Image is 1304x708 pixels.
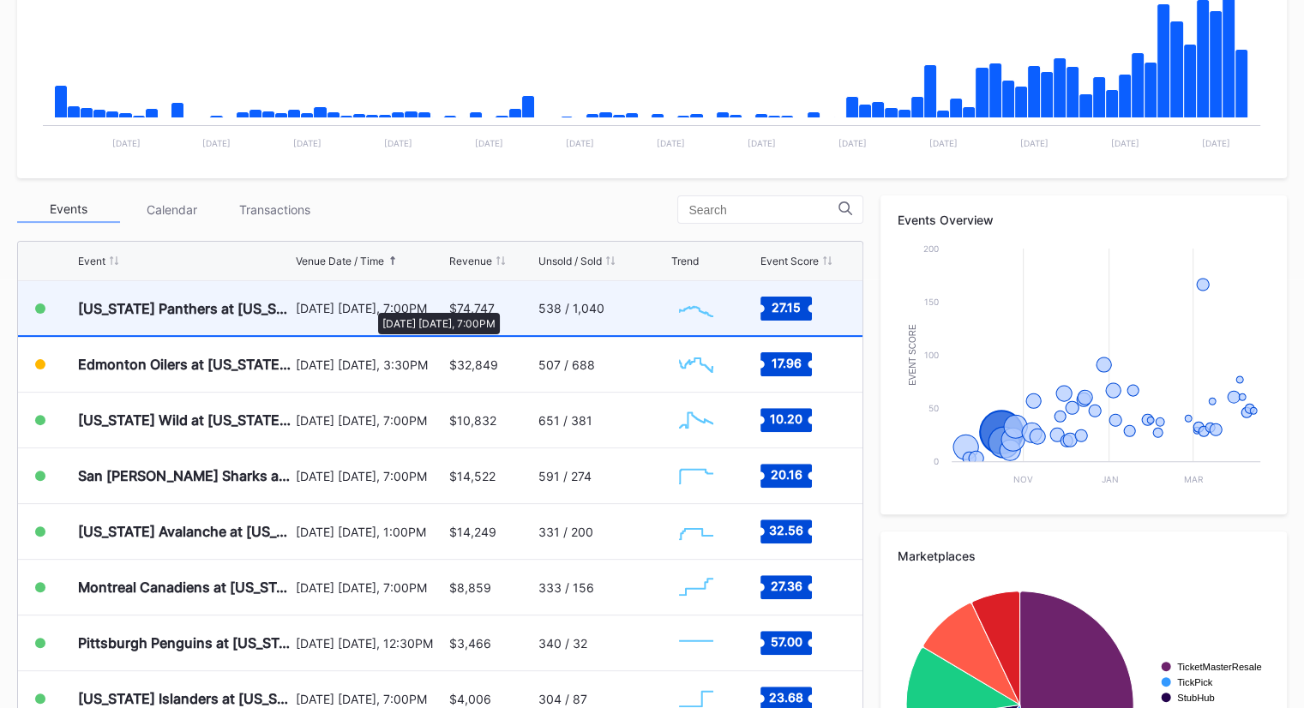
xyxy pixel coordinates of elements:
div: Revenue [449,255,492,267]
text: [DATE] [202,138,231,148]
div: [DATE] [DATE], 1:00PM [296,525,445,539]
div: [DATE] [DATE], 3:30PM [296,357,445,372]
div: Event [78,255,105,267]
div: 507 / 688 [538,357,595,372]
div: $4,006 [449,692,491,706]
div: [DATE] [DATE], 7:00PM [296,469,445,483]
text: 17.96 [771,356,801,370]
text: 27.36 [770,579,802,593]
div: Pittsburgh Penguins at [US_STATE] Devils [78,634,291,651]
text: [DATE] [112,138,141,148]
div: $14,249 [449,525,496,539]
div: 651 / 381 [538,413,592,428]
div: [US_STATE] Avalanche at [US_STATE] Devils [78,523,291,540]
text: Event Score [908,324,917,386]
svg: Chart title [670,566,722,609]
div: [US_STATE] Wild at [US_STATE] Devils [78,411,291,429]
div: [DATE] [DATE], 7:00PM [296,301,445,315]
text: TickPick [1177,677,1213,687]
div: 538 / 1,040 [538,301,604,315]
div: $32,849 [449,357,498,372]
div: 333 / 156 [538,580,594,595]
text: [DATE] [657,138,685,148]
text: [DATE] [384,138,412,148]
div: $10,832 [449,413,496,428]
text: [DATE] [1020,138,1049,148]
div: $8,859 [449,580,491,595]
text: Mar [1184,474,1204,484]
text: 150 [924,297,939,307]
text: 27.15 [772,299,801,314]
div: [DATE] [DATE], 12:30PM [296,636,445,651]
text: [DATE] [475,138,503,148]
svg: Chart title [670,510,722,553]
div: Events Overview [898,213,1270,227]
text: [DATE] [929,138,958,148]
div: [DATE] [DATE], 7:00PM [296,692,445,706]
text: [DATE] [566,138,594,148]
div: $74,747 [449,301,495,315]
div: $14,522 [449,469,496,483]
text: 57.00 [770,634,802,649]
div: Unsold / Sold [538,255,602,267]
text: Nov [1014,474,1034,484]
svg: Chart title [670,343,722,386]
div: [DATE] [DATE], 7:00PM [296,580,445,595]
text: [DATE] [1202,138,1230,148]
svg: Chart title [670,287,722,330]
div: 331 / 200 [538,525,593,539]
div: San [PERSON_NAME] Sharks at [US_STATE] Devils [78,467,291,484]
text: 20.16 [770,467,802,482]
svg: Chart title [670,399,722,441]
div: Montreal Canadiens at [US_STATE] Devils [78,579,291,596]
div: [DATE] [DATE], 7:00PM [296,413,445,428]
div: Events [17,196,120,223]
text: 100 [924,350,939,360]
svg: Chart title [670,621,722,664]
text: 50 [928,403,939,413]
text: Jan [1102,474,1119,484]
text: TicketMasterResale [1177,662,1261,672]
div: 591 / 274 [538,469,592,483]
div: Transactions [223,196,326,223]
div: [US_STATE] Panthers at [US_STATE] Devils [78,300,291,317]
div: 304 / 87 [538,692,587,706]
text: 10.20 [770,411,802,426]
div: Edmonton Oilers at [US_STATE] Devils [78,356,291,373]
text: [DATE] [1111,138,1139,148]
div: Event Score [760,255,819,267]
div: [US_STATE] Islanders at [US_STATE] Devils [78,690,291,707]
text: [DATE] [748,138,776,148]
text: 200 [923,243,939,254]
input: Search [688,203,838,217]
div: $3,466 [449,636,491,651]
svg: Chart title [898,240,1269,497]
div: 340 / 32 [538,636,587,651]
svg: Chart title [670,454,722,497]
div: Marketplaces [898,549,1270,563]
div: Calendar [120,196,223,223]
div: Venue Date / Time [296,255,384,267]
text: 23.68 [769,690,803,705]
text: StubHub [1177,693,1215,703]
text: [DATE] [293,138,321,148]
text: 32.56 [769,523,803,537]
text: [DATE] [838,138,867,148]
div: Trend [670,255,698,267]
text: 0 [934,456,939,466]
